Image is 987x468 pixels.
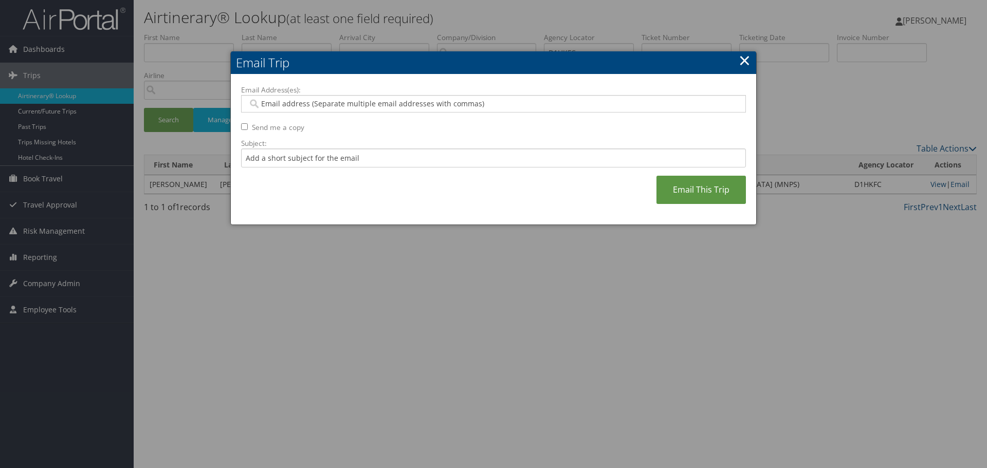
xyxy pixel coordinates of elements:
label: Send me a copy [252,122,304,133]
a: Email This Trip [656,176,746,204]
label: Email Address(es): [241,85,746,95]
input: Email address (Separate multiple email addresses with commas) [248,99,739,109]
a: × [739,50,751,70]
input: Add a short subject for the email [241,148,746,167]
label: Subject: [241,138,746,148]
h2: Email Trip [231,51,756,74]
